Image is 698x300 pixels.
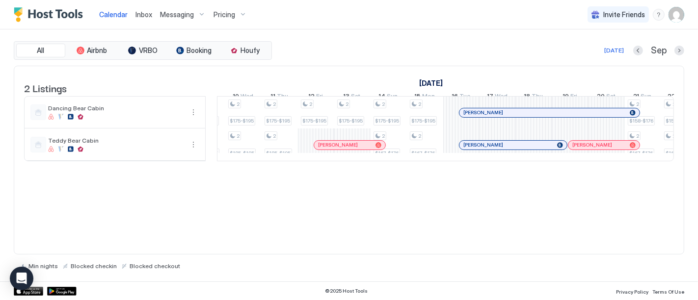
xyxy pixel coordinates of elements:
span: [PERSON_NAME] [463,142,503,148]
span: $167-$176 [666,150,689,156]
span: $175-$195 [411,118,435,124]
button: Booking [169,44,218,57]
div: Open Intercom Messenger [10,267,33,290]
span: $175-$195 [230,118,254,124]
div: menu [188,139,199,150]
a: September 16, 2025 [449,90,473,104]
a: September 18, 2025 [522,90,546,104]
span: 12 [308,92,315,102]
span: 2 [237,133,240,139]
span: 2 [346,101,349,107]
a: September 21, 2025 [631,90,654,104]
span: Booking [187,46,212,55]
span: $158-$176 [666,118,690,124]
span: 18 [524,92,531,102]
span: $175-$195 [375,118,399,124]
a: September 12, 2025 [306,90,325,104]
span: $167-$176 [375,150,399,156]
button: VRBO [118,44,167,57]
button: All [16,44,65,57]
a: Privacy Policy [616,286,648,296]
span: 2 [382,133,385,139]
span: 2 [418,101,421,107]
a: Terms Of Use [652,286,684,296]
button: More options [188,106,199,118]
a: Calendar [99,9,128,20]
span: Wed [495,92,508,102]
a: September 10, 2025 [230,90,256,104]
span: 11 [270,92,275,102]
button: [DATE] [603,45,625,56]
a: September 20, 2025 [594,90,618,104]
span: Teddy Bear Cabin [48,137,184,144]
span: Invite Friends [603,10,645,19]
span: 2 [636,133,639,139]
button: More options [188,139,199,150]
span: Calendar [99,10,128,19]
a: September 15, 2025 [412,90,437,104]
span: 10 [233,92,239,102]
span: Blocked checkout [130,262,180,270]
button: Previous month [633,46,643,55]
span: 16 [452,92,458,102]
span: Airbnb [87,46,107,55]
span: 2 [273,101,276,107]
span: © 2025 Host Tools [325,288,368,294]
a: Host Tools Logo [14,7,87,22]
span: Sun [387,92,398,102]
a: App Store [14,287,43,296]
span: 2 [636,101,639,107]
span: Tue [459,92,470,102]
div: menu [653,9,665,21]
span: Mon [422,92,435,102]
span: Sat [606,92,616,102]
span: $175-$195 [339,118,363,124]
span: 2 Listings [24,80,67,95]
span: $175-$195 [302,118,326,124]
span: Wed [241,92,253,102]
span: 2 [237,101,240,107]
span: 19 [563,92,569,102]
span: [PERSON_NAME] [318,142,358,148]
span: Sat [351,92,361,102]
button: Airbnb [67,44,116,57]
a: Google Play Store [47,287,77,296]
span: 15 [414,92,421,102]
span: Min nights [28,262,58,270]
span: $167-$176 [411,150,435,156]
span: $185-$195 [230,150,254,156]
span: 2 [672,133,675,139]
a: September 14, 2025 [376,90,401,104]
a: September 17, 2025 [484,90,510,104]
span: 21 [633,92,640,102]
span: $167-$176 [629,150,653,156]
span: [PERSON_NAME] [572,142,612,148]
button: Houfy [220,44,269,57]
a: September 13, 2025 [341,90,363,104]
span: 2 [382,101,385,107]
span: All [37,46,45,55]
div: User profile [669,7,684,23]
div: tab-group [14,41,272,60]
span: Pricing [214,10,235,19]
span: Thu [532,92,543,102]
div: [DATE] [604,46,624,55]
a: September 1, 2025 [416,76,445,90]
span: 22 [668,92,676,102]
div: menu [188,106,199,118]
span: Blocked checkin [71,262,117,270]
span: Dancing Bear Cabin [48,104,184,112]
span: 2 [309,101,312,107]
span: Messaging [160,10,194,19]
span: Thu [277,92,288,102]
a: Inbox [135,9,152,20]
span: 2 [418,133,421,139]
a: September 22, 2025 [666,90,693,104]
span: 17 [487,92,493,102]
span: $185-$195 [266,150,291,156]
span: Fri [570,92,577,102]
a: September 19, 2025 [560,90,580,104]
